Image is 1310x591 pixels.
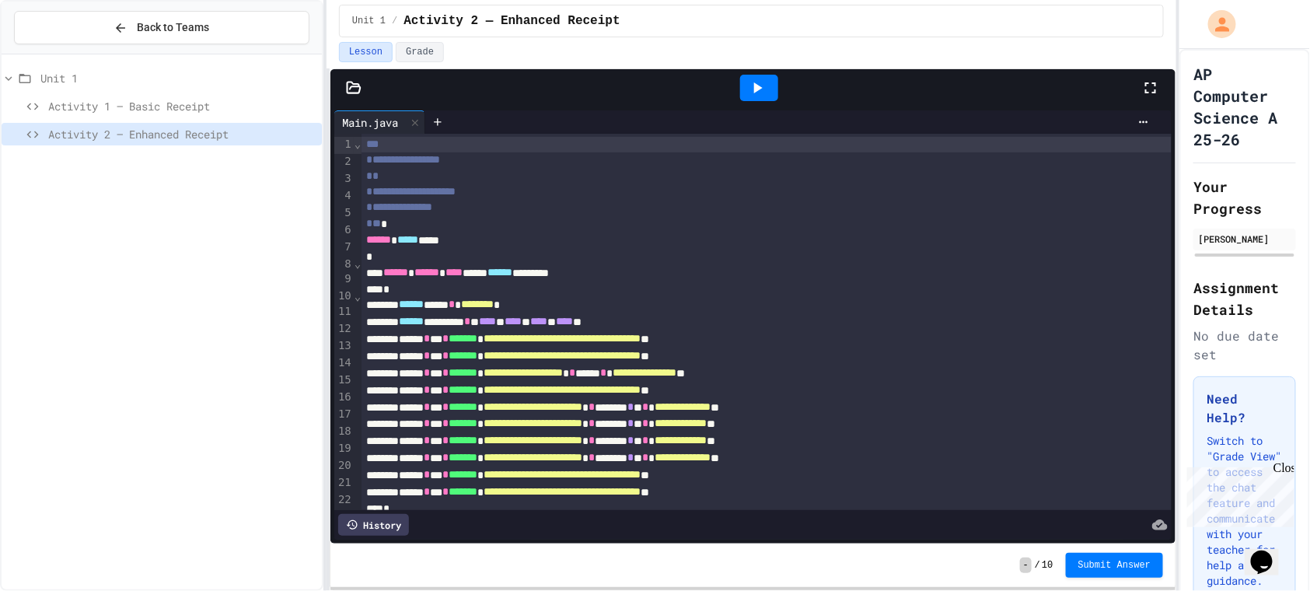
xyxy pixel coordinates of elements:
[334,492,354,509] div: 22
[338,514,409,536] div: History
[334,257,354,272] div: 8
[403,12,620,30] span: Activity 2 — Enhanced Receipt
[334,372,354,390] div: 15
[1207,433,1283,589] p: Switch to "Grade View" to access the chat feature and communicate with your teacher for help and ...
[1192,6,1240,42] div: My Account
[40,70,316,86] span: Unit 1
[334,110,425,134] div: Main.java
[334,271,354,289] div: 9
[334,188,354,205] div: 4
[1035,559,1040,572] span: /
[1245,529,1294,575] iframe: chat widget
[334,171,354,188] div: 3
[334,321,354,338] div: 12
[1042,559,1053,572] span: 10
[352,15,386,27] span: Unit 1
[137,19,209,36] span: Back to Teams
[1193,327,1296,364] div: No due date set
[334,338,354,355] div: 13
[334,154,354,171] div: 2
[334,114,406,131] div: Main.java
[354,257,362,270] span: Fold line
[334,304,354,321] div: 11
[354,138,362,150] span: Fold line
[1198,232,1291,246] div: [PERSON_NAME]
[1193,277,1296,320] h2: Assignment Details
[392,15,397,27] span: /
[334,390,354,407] div: 16
[14,11,309,44] button: Back to Teams
[1207,390,1283,427] h3: Need Help?
[48,126,316,142] span: Activity 2 — Enhanced Receipt
[334,289,354,304] div: 10
[334,355,354,372] div: 14
[354,290,362,302] span: Fold line
[48,98,316,114] span: Activity 1 — Basic Receipt
[334,424,354,441] div: 18
[396,42,444,62] button: Grade
[334,240,354,257] div: 7
[1078,559,1151,572] span: Submit Answer
[1020,558,1032,573] span: -
[339,42,393,62] button: Lesson
[334,407,354,424] div: 17
[334,441,354,458] div: 19
[1193,176,1296,219] h2: Your Progress
[334,222,354,240] div: 6
[1066,553,1164,578] button: Submit Answer
[1181,461,1294,527] iframe: chat widget
[334,509,354,525] div: 23
[334,205,354,222] div: 5
[334,137,354,154] div: 1
[334,458,354,475] div: 20
[1193,63,1296,150] h1: AP Computer Science A 25-26
[334,475,354,492] div: 21
[6,6,107,99] div: Chat with us now!Close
